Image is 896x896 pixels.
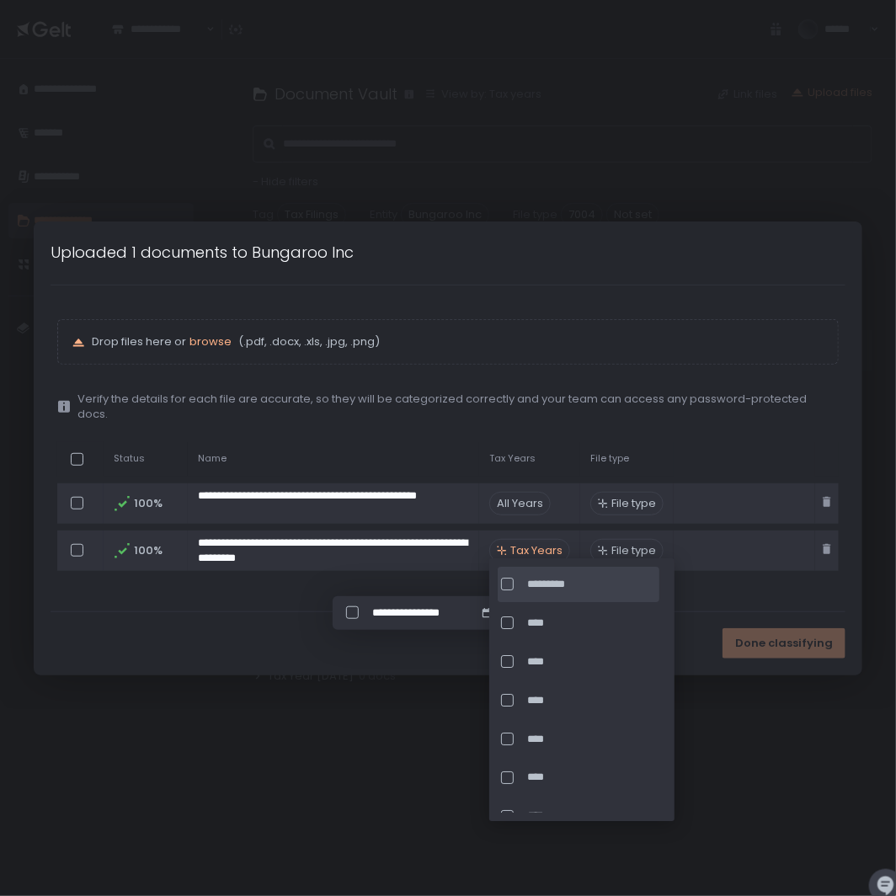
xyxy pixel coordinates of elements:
[489,492,551,515] span: All Years
[489,452,536,465] span: Tax Years
[198,452,227,465] span: Name
[77,392,839,422] span: Verify the details for each file are accurate, so they will be categorized correctly and your tea...
[590,452,629,465] span: File type
[611,496,656,511] span: File type
[480,605,543,621] button: Tax year
[92,334,824,349] p: Drop files here or
[510,543,563,558] span: Tax Years
[51,241,354,264] h1: Uploaded 1 documents to Bungaroo Inc
[134,496,161,511] span: 100%
[114,452,145,465] span: Status
[134,543,161,558] span: 100%
[611,543,656,558] span: File type
[189,334,232,349] button: browse
[235,334,380,349] span: (.pdf, .docx, .xls, .jpg, .png)
[189,333,232,349] span: browse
